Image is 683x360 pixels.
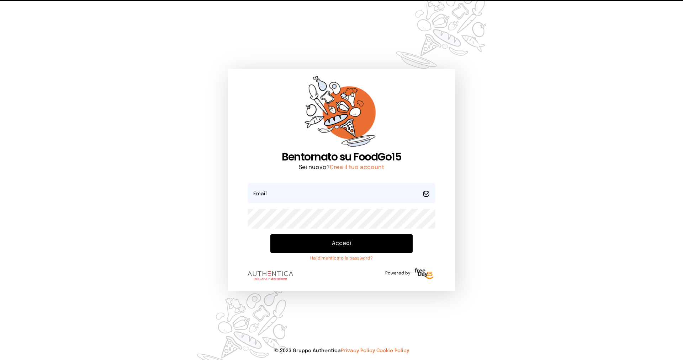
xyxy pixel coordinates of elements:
[11,347,672,354] p: © 2023 Gruppo Authentica
[330,164,384,170] a: Crea il tuo account
[270,256,413,261] a: Hai dimenticato la password?
[376,348,409,353] a: Cookie Policy
[248,163,435,172] p: Sei nuovo?
[248,271,293,280] img: logo.8f33a47.png
[413,267,435,281] img: logo-freeday.3e08031.png
[270,234,413,253] button: Accedi
[341,348,375,353] a: Privacy Policy
[248,151,435,163] h1: Bentornato su FoodGo15
[385,271,410,276] span: Powered by
[305,76,378,151] img: sticker-orange.65babaf.png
